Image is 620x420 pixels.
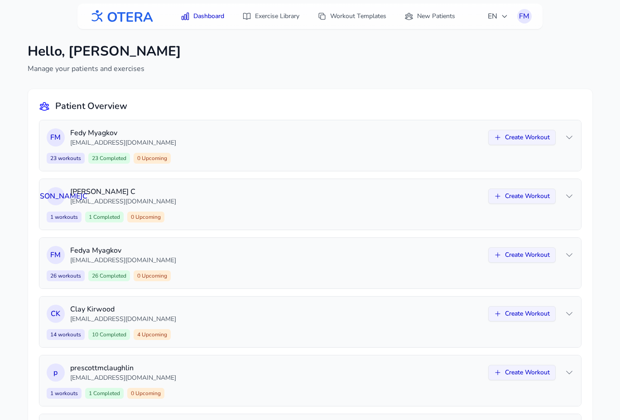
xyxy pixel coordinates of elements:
[140,272,167,279] span: Upcoming
[70,197,483,206] p: [EMAIL_ADDRESS][DOMAIN_NAME]
[28,63,181,74] p: Manage your patients and exercises
[57,331,81,338] span: workouts
[140,331,167,338] span: Upcoming
[134,153,171,164] span: 0
[488,11,508,22] span: EN
[175,8,230,24] a: Dashboard
[70,363,483,373] p: prescottmclaughlin
[50,132,61,143] span: F M
[53,213,78,221] span: workouts
[312,8,392,24] a: Workout Templates
[53,367,58,378] span: p
[24,191,87,202] span: [PERSON_NAME] С
[488,306,556,321] button: Create Workout
[70,256,483,265] p: [EMAIL_ADDRESS][DOMAIN_NAME]
[51,308,60,319] span: C K
[98,272,126,279] span: Completed
[70,304,483,315] p: Clay Kirwood
[517,9,532,24] button: FM
[92,213,120,221] span: Completed
[70,138,483,147] p: [EMAIL_ADDRESS][DOMAIN_NAME]
[70,127,483,138] p: Fedy Myagkov
[47,329,85,340] span: 14
[88,329,130,340] span: 10
[47,388,82,399] span: 1
[85,388,124,399] span: 1
[134,329,171,340] span: 4
[237,8,305,24] a: Exercise Library
[28,43,181,60] h1: Hello, [PERSON_NAME]
[57,272,81,279] span: workouts
[47,212,82,222] span: 1
[92,390,120,397] span: Completed
[88,6,154,27] img: OTERA logo
[134,213,161,221] span: Upcoming
[47,153,85,164] span: 23
[85,212,124,222] span: 1
[134,270,171,281] span: 0
[88,270,130,281] span: 26
[127,388,164,399] span: 0
[88,153,130,164] span: 23
[55,100,127,113] h2: Patient Overview
[50,250,61,260] span: F M
[70,186,483,197] p: [PERSON_NAME] С
[140,155,167,162] span: Upcoming
[488,247,556,263] button: Create Workout
[70,373,483,382] p: [EMAIL_ADDRESS][DOMAIN_NAME]
[53,390,78,397] span: workouts
[70,315,483,324] p: [EMAIL_ADDRESS][DOMAIN_NAME]
[98,331,126,338] span: Completed
[57,155,81,162] span: workouts
[127,212,164,222] span: 0
[134,390,161,397] span: Upcoming
[98,155,126,162] span: Completed
[488,130,556,145] button: Create Workout
[70,245,483,256] p: Fedya Myagkov
[488,189,556,204] button: Create Workout
[488,365,556,380] button: Create Workout
[482,7,514,25] button: EN
[47,270,85,281] span: 26
[399,8,461,24] a: New Patients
